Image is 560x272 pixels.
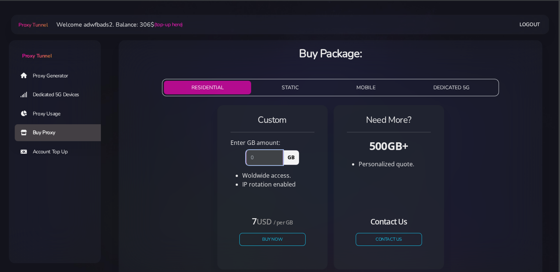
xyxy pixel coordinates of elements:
a: Account Top Up [15,143,107,160]
h4: 7 [239,215,306,227]
a: (top-up here) [155,21,183,28]
a: Proxy Tunnel [9,40,101,60]
a: Buy Proxy [15,124,107,141]
span: GB [283,150,299,165]
a: CONTACT US [356,233,422,246]
a: Dedicated 5G Devices [15,86,107,103]
button: STATIC [254,81,326,94]
button: Buy Now [239,233,306,246]
a: Proxy Usage [15,105,107,122]
li: Woldwide access. [242,171,314,180]
button: RESIDENTIAL [164,81,251,94]
button: MOBILE [329,81,403,94]
small: Contact Us [370,216,407,227]
li: IP rotation enabled [242,180,314,189]
div: Enter GB amount: [226,138,319,147]
li: Personalized quote. [359,160,431,168]
a: Proxy Tunnel [17,19,47,31]
iframe: Webchat Widget [524,236,551,263]
input: 0 [246,150,283,165]
a: Proxy Generator [15,67,107,84]
span: Proxy Tunnel [22,52,52,59]
small: / per GB [274,219,293,226]
li: Welcome adwfbads2. Balance: 306$ [48,20,183,29]
h3: 500GB+ [347,138,431,153]
a: Logout [520,18,540,31]
h4: Custom [230,114,314,126]
button: DEDICATED 5G [406,81,497,94]
h3: Buy Package: [124,46,536,61]
h4: Need More? [347,114,431,126]
small: USD [257,216,272,227]
span: Proxy Tunnel [18,21,47,28]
